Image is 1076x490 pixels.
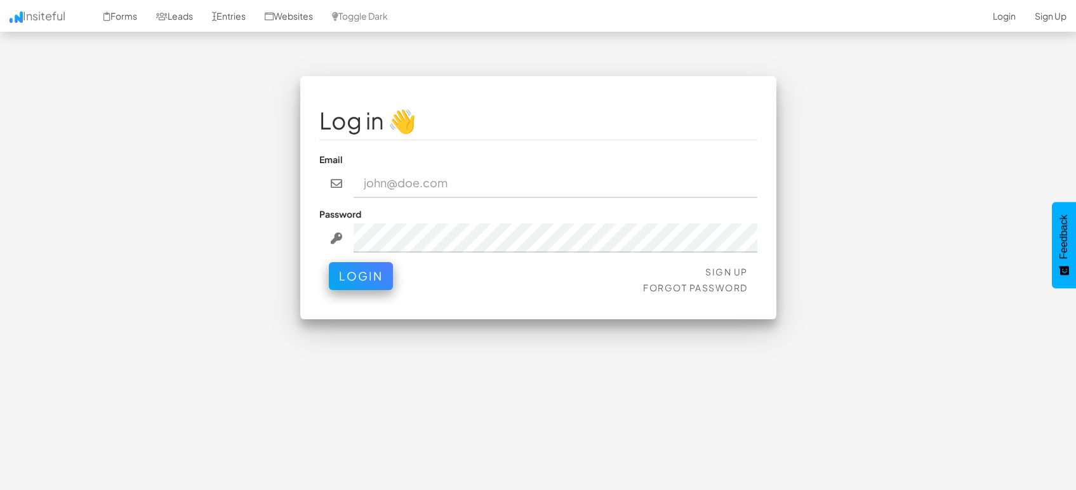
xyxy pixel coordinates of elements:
a: Forgot Password [643,282,748,293]
label: Email [319,153,343,166]
span: Feedback [1058,215,1070,259]
label: Password [319,208,361,220]
button: Feedback - Show survey [1052,202,1076,288]
input: john@doe.com [354,169,757,198]
a: Sign Up [705,266,748,277]
h1: Log in 👋 [319,108,757,133]
img: icon.png [10,11,23,23]
button: Login [329,262,393,290]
